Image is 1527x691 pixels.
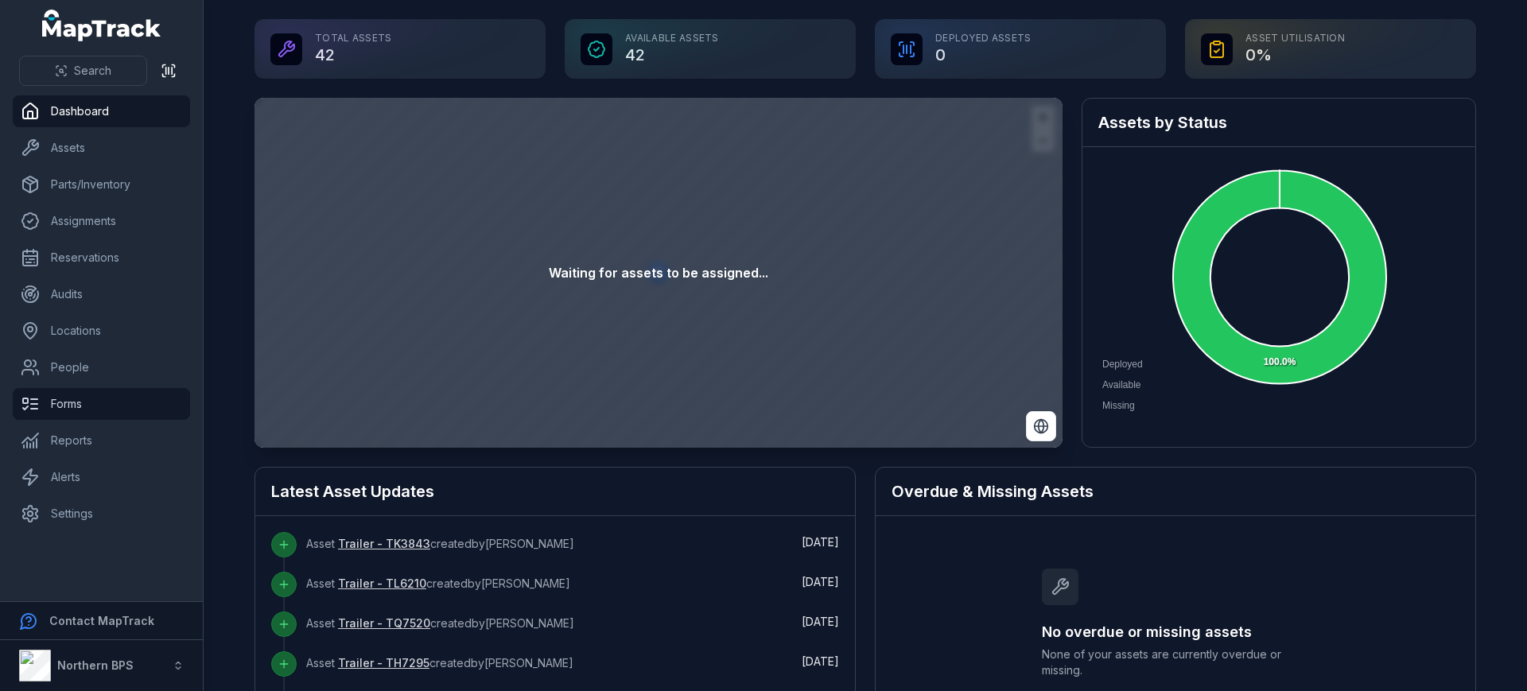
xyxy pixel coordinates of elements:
a: Reports [13,425,190,456]
a: Audits [13,278,190,310]
a: Parts/Inventory [13,169,190,200]
span: Asset created by [PERSON_NAME] [306,616,574,630]
h2: Assets by Status [1098,111,1459,134]
span: Available [1102,379,1140,390]
span: [DATE] [802,615,839,628]
strong: Contact MapTrack [49,614,154,627]
span: Deployed [1102,359,1143,370]
a: Reservations [13,242,190,274]
h2: Overdue & Missing Assets [892,480,1459,503]
a: Trailer - TL6210 [338,576,426,592]
a: Forms [13,388,190,420]
time: 9/25/2025, 1:48:11 PM [802,615,839,628]
a: Alerts [13,461,190,493]
strong: Northern BPS [57,658,134,672]
a: Trailer - TK3843 [338,536,430,552]
span: [DATE] [802,654,839,668]
time: 9/25/2025, 1:48:11 PM [802,654,839,668]
time: 9/25/2025, 1:48:11 PM [802,535,839,549]
span: Search [74,63,111,79]
span: None of your assets are currently overdue or missing. [1042,646,1309,678]
a: Trailer - TH7295 [338,655,429,671]
button: Search [19,56,147,86]
button: Switch to Satellite View [1026,411,1056,441]
span: [DATE] [802,575,839,588]
a: Assets [13,132,190,164]
h2: Latest Asset Updates [271,480,839,503]
span: Asset created by [PERSON_NAME] [306,656,573,670]
span: [DATE] [802,535,839,549]
span: Missing [1102,400,1135,411]
time: 9/25/2025, 1:48:11 PM [802,575,839,588]
span: Asset created by [PERSON_NAME] [306,537,574,550]
a: Assignments [13,205,190,237]
a: Locations [13,315,190,347]
h3: No overdue or missing assets [1042,621,1309,643]
a: Trailer - TQ7520 [338,615,430,631]
strong: Waiting for assets to be assigned... [549,263,768,282]
a: People [13,351,190,383]
a: Dashboard [13,95,190,127]
a: Settings [13,498,190,530]
span: Asset created by [PERSON_NAME] [306,576,570,590]
a: MapTrack [42,10,161,41]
